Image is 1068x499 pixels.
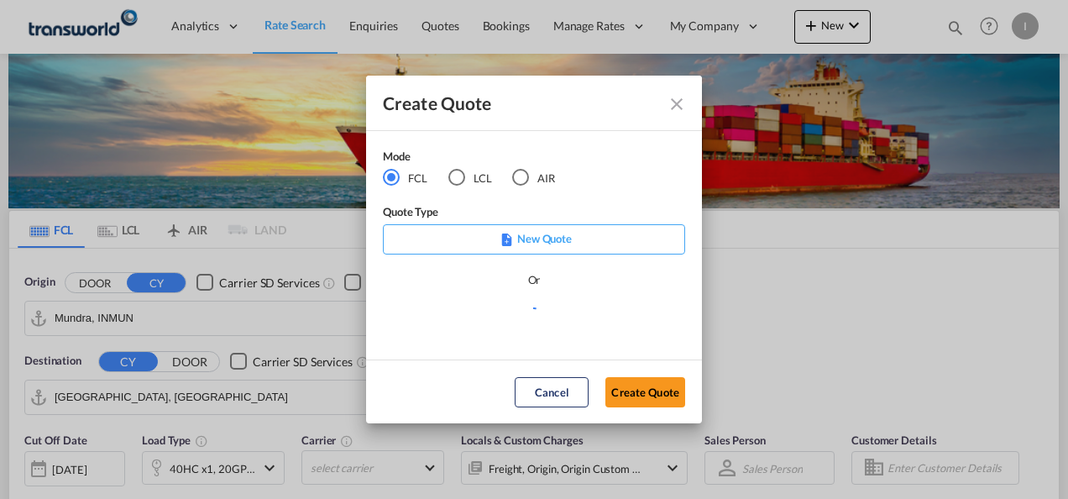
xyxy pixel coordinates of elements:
p: New Quote [389,230,679,247]
md-icon: Close dialog [667,94,687,114]
button: Create Quote [605,377,685,407]
div: Create Quote [383,92,655,113]
button: Cancel [515,377,589,407]
md-radio-button: LCL [448,169,492,187]
div: Mode [383,148,576,169]
div: New Quote [383,224,685,255]
md-radio-button: AIR [512,169,555,187]
div: Or [528,271,541,288]
button: Close dialog [660,87,690,118]
md-radio-button: FCL [383,169,427,187]
md-dialog: Create QuoteModeFCL LCLAIR ... [366,76,702,424]
div: Quote Type [383,203,685,224]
